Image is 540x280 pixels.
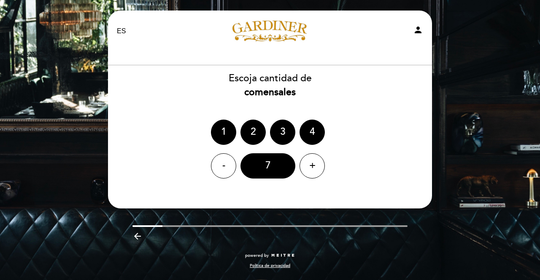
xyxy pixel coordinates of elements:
[244,86,296,98] b: comensales
[270,120,295,145] div: 3
[132,231,143,241] i: arrow_backward
[413,25,423,35] i: person
[211,120,236,145] div: 1
[240,120,266,145] div: 2
[108,72,432,99] div: Escoja cantidad de
[245,253,269,259] span: powered by
[217,20,323,43] a: [PERSON_NAME]
[240,153,295,179] div: 7
[245,253,295,259] a: powered by
[300,120,325,145] div: 4
[250,263,290,269] a: Política de privacidad
[413,25,423,38] button: person
[211,153,236,179] div: -
[271,253,295,258] img: MEITRE
[300,153,325,179] div: +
